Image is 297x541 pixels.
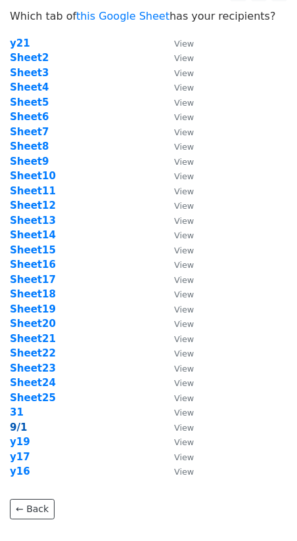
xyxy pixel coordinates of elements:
[161,200,194,211] a: View
[10,465,30,477] a: y16
[161,347,194,359] a: View
[10,200,56,211] strong: Sheet12
[161,215,194,227] a: View
[10,318,56,330] a: Sheet20
[10,436,30,448] a: y19
[10,406,24,418] a: 31
[161,422,194,433] a: View
[161,170,194,182] a: View
[174,423,194,433] small: View
[161,244,194,256] a: View
[161,126,194,138] a: View
[174,216,194,226] small: View
[161,318,194,330] a: View
[174,437,194,447] small: View
[161,37,194,49] a: View
[161,81,194,93] a: View
[161,259,194,270] a: View
[161,377,194,389] a: View
[10,347,56,359] a: Sheet22
[161,111,194,123] a: View
[174,112,194,122] small: View
[174,260,194,270] small: View
[10,141,49,152] a: Sheet8
[174,171,194,181] small: View
[174,83,194,93] small: View
[10,451,30,463] a: y17
[174,393,194,403] small: View
[161,288,194,300] a: View
[174,378,194,388] small: View
[161,333,194,345] a: View
[10,170,56,182] strong: Sheet10
[174,467,194,477] small: View
[161,185,194,197] a: View
[174,186,194,196] small: View
[161,451,194,463] a: View
[10,185,56,197] a: Sheet11
[231,478,297,541] div: Chat Widget
[174,98,194,108] small: View
[10,362,56,374] a: Sheet23
[161,97,194,108] a: View
[161,362,194,374] a: View
[10,67,49,79] a: Sheet3
[174,230,194,240] small: View
[10,97,49,108] a: Sheet5
[10,274,56,286] strong: Sheet17
[10,156,49,167] a: Sheet9
[161,274,194,286] a: View
[174,201,194,211] small: View
[10,392,56,404] a: Sheet25
[10,333,56,345] strong: Sheet21
[10,377,56,389] a: Sheet24
[10,126,49,138] a: Sheet7
[174,275,194,285] small: View
[161,141,194,152] a: View
[161,465,194,477] a: View
[161,436,194,448] a: View
[174,142,194,152] small: View
[174,157,194,167] small: View
[174,349,194,358] small: View
[10,52,49,64] a: Sheet2
[161,156,194,167] a: View
[161,52,194,64] a: View
[10,288,56,300] a: Sheet18
[10,244,56,256] strong: Sheet15
[10,215,56,227] a: Sheet13
[10,303,56,315] a: Sheet19
[10,81,49,93] a: Sheet4
[10,37,30,49] strong: y21
[76,10,170,22] a: this Google Sheet
[10,259,56,270] a: Sheet16
[10,229,56,241] strong: Sheet14
[10,422,27,433] a: 9/1
[161,406,194,418] a: View
[174,408,194,418] small: View
[161,67,194,79] a: View
[174,68,194,78] small: View
[174,305,194,314] small: View
[174,290,194,299] small: View
[174,364,194,374] small: View
[174,319,194,329] small: View
[10,111,49,123] a: Sheet6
